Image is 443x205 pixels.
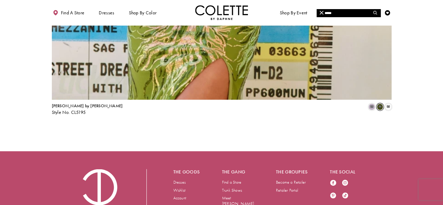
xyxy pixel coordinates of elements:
div: Search form [317,9,381,17]
h5: The social [330,169,363,174]
span: Dresses [97,5,116,20]
div: Colette by Daphne Style No. CL5195 [52,103,123,115]
a: Find a Store [222,179,241,185]
span: Dresses [99,10,114,15]
ul: Follow us [327,177,356,202]
button: Submit Search [370,9,381,17]
a: Dresses [173,179,186,185]
i: Olive/Multi [377,103,383,110]
h5: The goods [173,169,201,174]
span: Shop By Event [280,10,307,15]
span: Find a store [61,10,85,15]
span: Shop by color [129,10,157,15]
input: Search [317,9,380,17]
a: Visit our Facebook - Opens in new tab [330,179,337,187]
a: Trunk Shows [222,187,242,193]
a: Find a store [52,5,86,20]
a: Wishlist [173,187,186,193]
a: Visit our TikTok - Opens in new tab [342,192,348,199]
a: Retailer Portal [276,187,298,193]
a: Check Wishlist [383,5,392,20]
span: Shop By Event [278,5,309,20]
h5: The gang [222,169,255,174]
a: Meet the designer [320,5,360,20]
a: Account [173,195,186,200]
span: [PERSON_NAME] by [PERSON_NAME] [52,103,123,108]
a: Visit our Pinterest - Opens in new tab [330,192,337,199]
span: Style No. CL5195 [52,109,86,115]
a: Toggle search [372,5,380,20]
button: Close Search [317,9,327,17]
a: Visit our Instagram - Opens in new tab [342,179,348,187]
h5: The groupies [276,169,309,174]
a: Become a Retailer [276,179,306,185]
span: Shop by color [127,5,158,20]
a: Visit Home Page [195,5,248,20]
img: Colette by Daphne [195,5,248,20]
